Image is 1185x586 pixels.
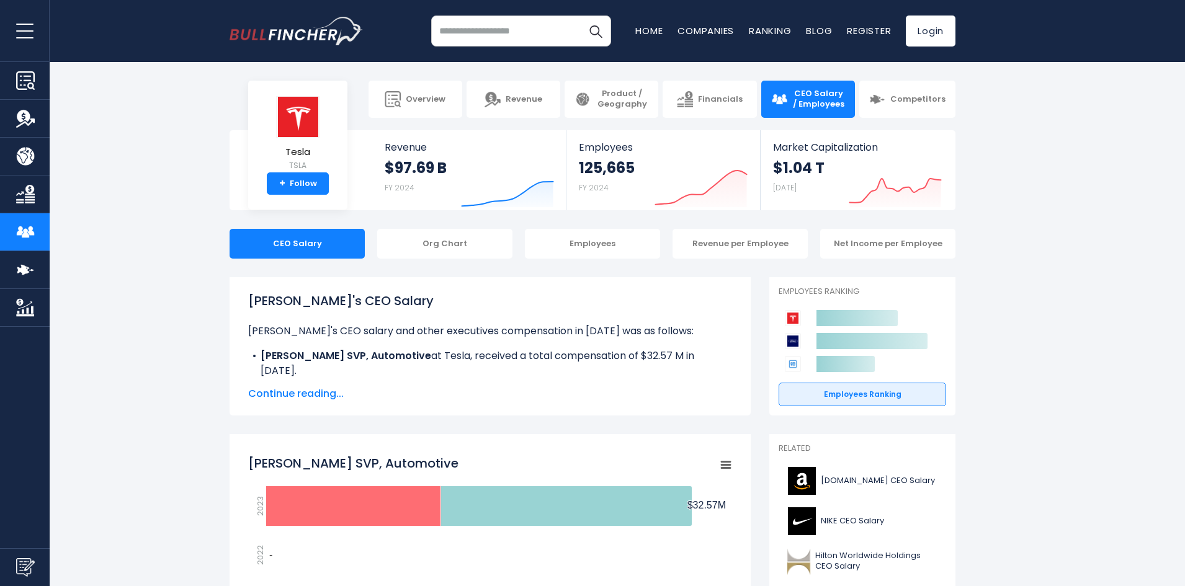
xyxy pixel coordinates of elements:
[275,95,320,173] a: Tesla TSLA
[785,333,801,349] img: Ford Motor Company competitors logo
[786,467,817,495] img: AMZN logo
[773,158,825,177] strong: $1.04 T
[467,81,560,118] a: Revenue
[785,356,801,372] img: General Motors Company competitors logo
[821,516,884,526] span: NIKE CEO Salary
[677,24,734,37] a: Companies
[687,500,726,510] tspan: $32.57M
[248,386,732,401] span: Continue reading...
[276,160,320,171] small: TSLA
[580,16,611,47] button: Search
[565,81,658,118] a: Product / Geography
[566,130,759,210] a: Employees 125,665 FY 2024
[596,89,648,110] span: Product / Geography
[635,24,663,37] a: Home
[779,504,946,538] a: NIKE CEO Salary
[890,94,946,105] span: Competitors
[385,182,414,193] small: FY 2024
[663,81,756,118] a: Financials
[773,141,942,153] span: Market Capitalization
[254,545,266,565] text: 2022
[749,24,791,37] a: Ranking
[248,291,732,310] h1: [PERSON_NAME]'s CEO Salary
[267,172,329,195] a: +Follow
[859,81,955,118] a: Competitors
[385,141,554,153] span: Revenue
[773,182,797,193] small: [DATE]
[779,286,946,297] p: Employees Ranking
[369,81,462,118] a: Overview
[248,455,458,472] tspan: [PERSON_NAME] SVP, Automotive
[792,89,845,110] span: CEO Salary / Employees
[276,147,320,158] span: Tesla
[779,544,946,579] a: Hilton Worldwide Holdings CEO Salary
[579,141,747,153] span: Employees
[254,496,266,516] text: 2023
[248,348,732,378] li: at Tesla, received a total compensation of $32.57 M in [DATE].
[279,178,285,189] strong: +
[506,94,542,105] span: Revenue
[815,551,939,572] span: Hilton Worldwide Holdings CEO Salary
[230,17,363,45] a: Go to homepage
[779,464,946,498] a: [DOMAIN_NAME] CEO Salary
[761,130,954,210] a: Market Capitalization $1.04 T [DATE]
[847,24,891,37] a: Register
[821,476,935,486] span: [DOMAIN_NAME] CEO Salary
[761,81,855,118] a: CEO Salary / Employees
[525,229,660,259] div: Employees
[269,549,272,560] text: -
[230,17,363,45] img: bullfincher logo
[579,182,609,193] small: FY 2024
[406,94,445,105] span: Overview
[372,130,566,210] a: Revenue $97.69 B FY 2024
[248,324,732,339] p: [PERSON_NAME]'s CEO salary and other executives compensation in [DATE] was as follows:
[820,229,955,259] div: Net Income per Employee
[261,348,431,363] b: [PERSON_NAME] SVP, Automotive
[385,158,447,177] strong: $97.69 B
[786,507,817,535] img: NKE logo
[806,24,832,37] a: Blog
[230,229,365,259] div: CEO Salary
[779,383,946,406] a: Employees Ranking
[673,229,808,259] div: Revenue per Employee
[779,443,946,454] p: Related
[906,16,955,47] a: Login
[579,158,635,177] strong: 125,665
[698,94,743,105] span: Financials
[377,229,512,259] div: Org Chart
[785,310,801,326] img: Tesla competitors logo
[786,548,812,575] img: HLT logo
